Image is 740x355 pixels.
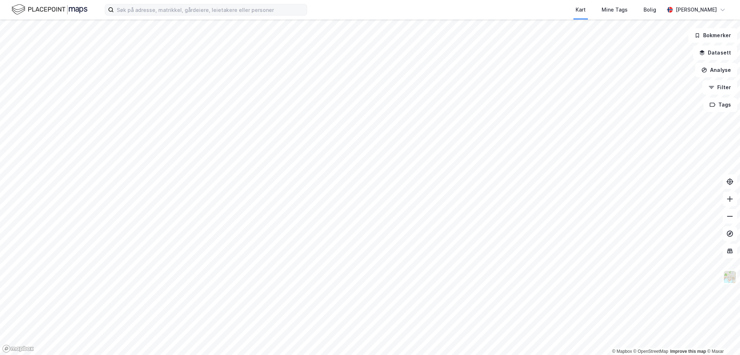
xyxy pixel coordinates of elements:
[2,345,34,353] a: Mapbox homepage
[12,3,87,16] img: logo.f888ab2527a4732fd821a326f86c7f29.svg
[670,349,706,354] a: Improve this map
[602,5,628,14] div: Mine Tags
[688,28,737,43] button: Bokmerker
[693,46,737,60] button: Datasett
[704,98,737,112] button: Tags
[704,320,740,355] div: Kontrollprogram for chat
[114,4,307,15] input: Søk på adresse, matrikkel, gårdeiere, leietakere eller personer
[612,349,632,354] a: Mapbox
[723,270,737,284] img: Z
[644,5,656,14] div: Bolig
[633,349,668,354] a: OpenStreetMap
[704,320,740,355] iframe: Chat Widget
[695,63,737,77] button: Analyse
[702,80,737,95] button: Filter
[576,5,586,14] div: Kart
[676,5,717,14] div: [PERSON_NAME]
